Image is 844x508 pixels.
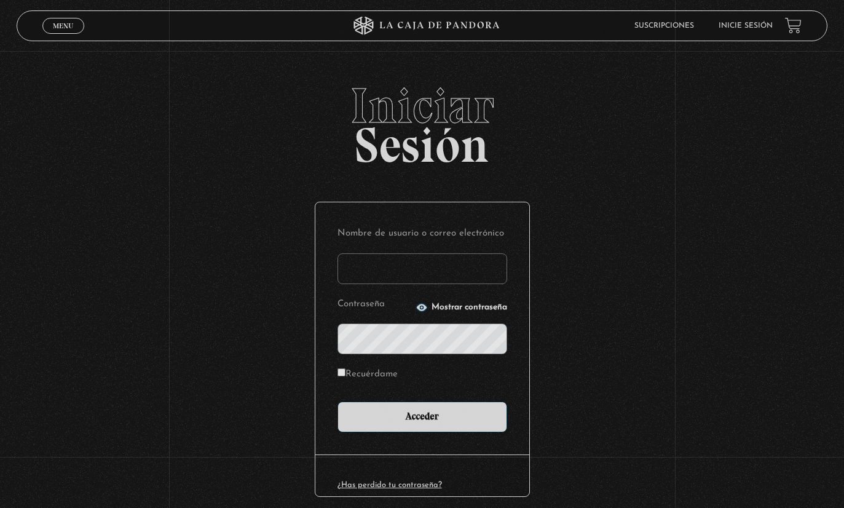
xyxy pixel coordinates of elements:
[719,22,773,30] a: Inicie sesión
[337,481,442,489] a: ¿Has perdido tu contraseña?
[337,295,412,314] label: Contraseña
[432,303,507,312] span: Mostrar contraseña
[785,17,802,34] a: View your shopping cart
[17,81,827,160] h2: Sesión
[337,368,345,376] input: Recuérdame
[53,22,73,30] span: Menu
[337,402,507,432] input: Acceder
[49,32,77,41] span: Cerrar
[337,365,398,384] label: Recuérdame
[17,81,827,130] span: Iniciar
[416,301,507,314] button: Mostrar contraseña
[337,224,507,244] label: Nombre de usuario o correo electrónico
[634,22,694,30] a: Suscripciones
